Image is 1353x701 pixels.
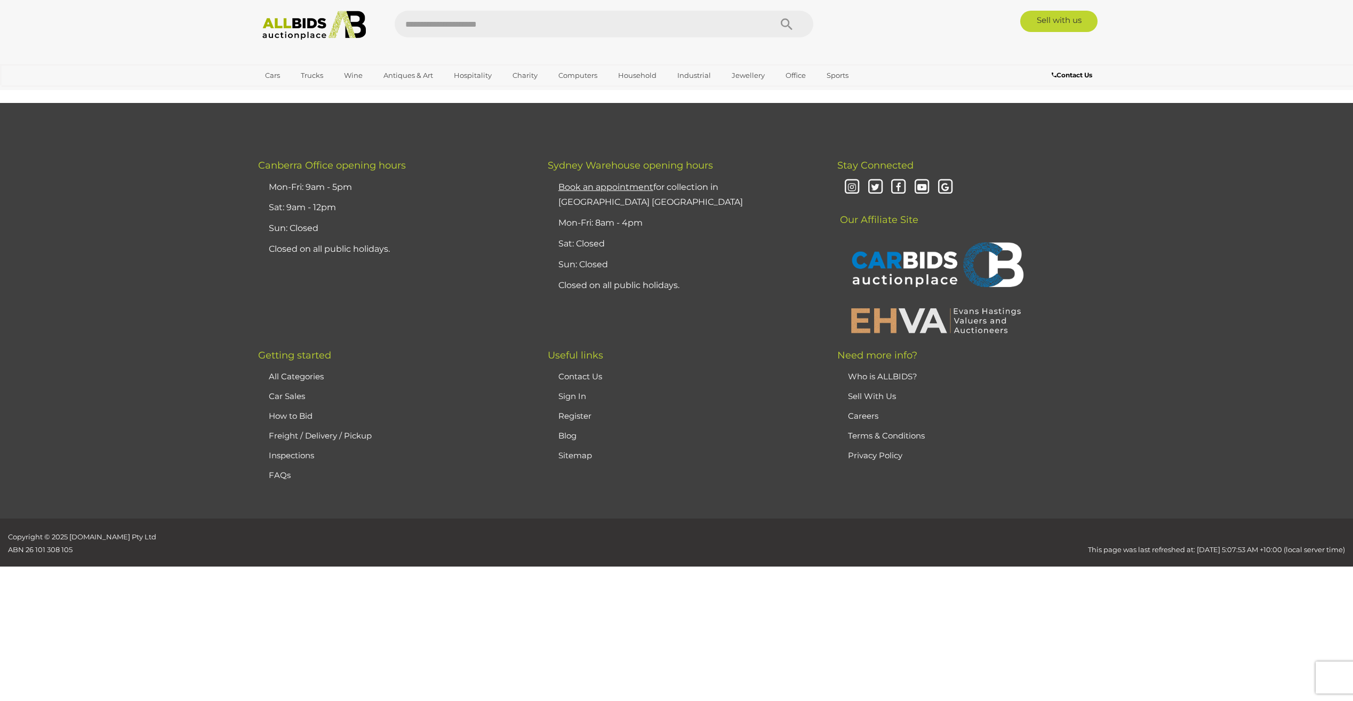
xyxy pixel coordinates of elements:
[558,431,577,441] a: Blog
[338,531,1353,556] div: This page was last refreshed at: [DATE] 5:07:53 AM +10:00 (local server time)
[558,182,743,208] a: Book an appointmentfor collection in [GEOGRAPHIC_DATA] [GEOGRAPHIC_DATA]
[912,178,931,197] i: Youtube
[845,231,1027,301] img: CARBIDS Auctionplace
[725,67,772,84] a: Jewellery
[848,450,902,460] a: Privacy Policy
[266,218,521,239] li: Sun: Closed
[269,391,305,401] a: Car Sales
[866,178,885,197] i: Twitter
[258,67,287,84] a: Cars
[845,306,1027,334] img: EHVA | Evans Hastings Valuers and Auctioneers
[558,450,592,460] a: Sitemap
[848,411,878,421] a: Careers
[760,11,813,37] button: Search
[377,67,440,84] a: Antiques & Art
[548,160,713,171] span: Sydney Warehouse opening hours
[258,349,331,361] span: Getting started
[269,431,372,441] a: Freight / Delivery / Pickup
[337,67,370,84] a: Wine
[447,67,499,84] a: Hospitality
[779,67,813,84] a: Office
[820,67,855,84] a: Sports
[611,67,663,84] a: Household
[258,160,406,171] span: Canberra Office opening hours
[558,371,602,381] a: Contact Us
[294,67,330,84] a: Trucks
[1052,69,1095,81] a: Contact Us
[837,160,914,171] span: Stay Connected
[848,431,925,441] a: Terms & Conditions
[837,198,918,226] span: Our Affiliate Site
[843,178,861,197] i: Instagram
[558,391,586,401] a: Sign In
[558,182,653,192] u: Book an appointment
[257,11,372,40] img: Allbids.com.au
[266,197,521,218] li: Sat: 9am - 12pm
[551,67,604,84] a: Computers
[269,470,291,480] a: FAQs
[266,239,521,260] li: Closed on all public holidays.
[269,371,324,381] a: All Categories
[1020,11,1098,32] a: Sell with us
[837,349,917,361] span: Need more info?
[556,275,811,296] li: Closed on all public holidays.
[848,371,917,381] a: Who is ALLBIDS?
[266,177,521,198] li: Mon-Fri: 9am - 5pm
[558,411,591,421] a: Register
[269,450,314,460] a: Inspections
[548,349,603,361] span: Useful links
[1052,71,1092,79] b: Contact Us
[556,254,811,275] li: Sun: Closed
[936,178,955,197] i: Google
[556,234,811,254] li: Sat: Closed
[556,213,811,234] li: Mon-Fri: 8am - 4pm
[889,178,908,197] i: Facebook
[670,67,718,84] a: Industrial
[258,84,348,102] a: [GEOGRAPHIC_DATA]
[848,391,896,401] a: Sell With Us
[506,67,545,84] a: Charity
[269,411,313,421] a: How to Bid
